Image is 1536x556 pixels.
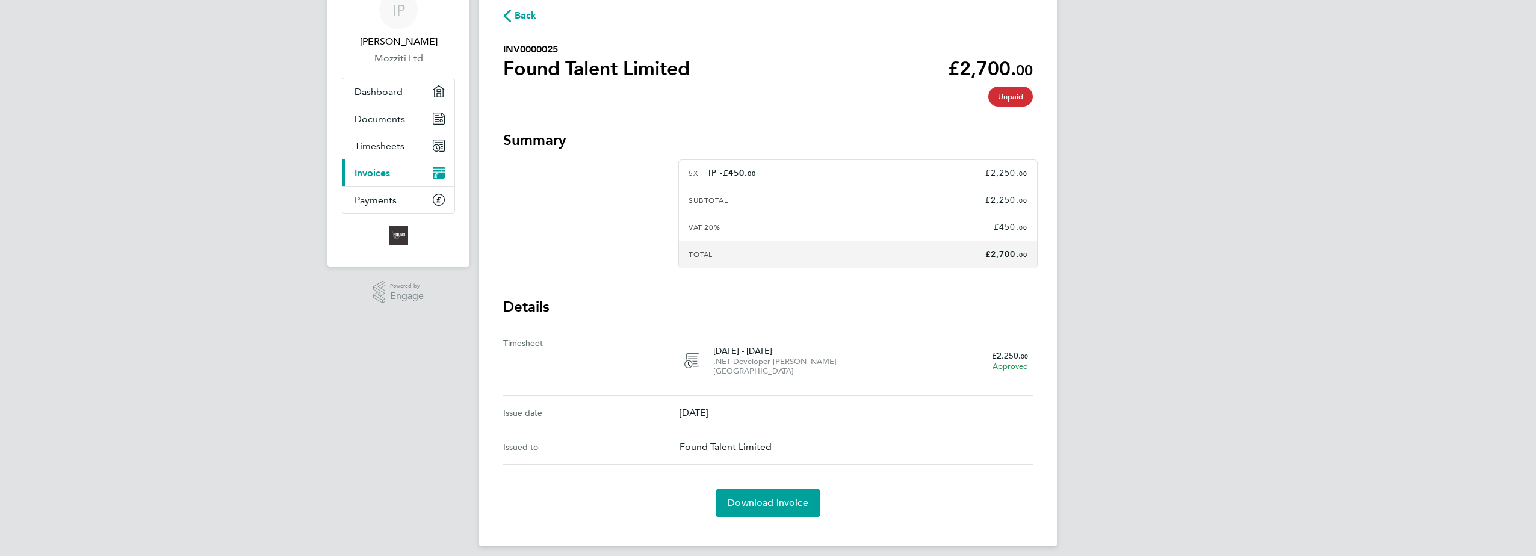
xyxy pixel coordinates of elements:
[985,168,1027,178] app-decimal: £2,250.
[342,226,455,245] a: Go to home page
[1019,170,1027,178] span: 00
[1021,351,1028,360] span: 00
[680,406,1033,420] p: [DATE]
[920,362,1028,371] div: Approved
[985,195,1027,205] app-decimal: £2,250.
[503,336,680,386] div: Timesheet
[1019,224,1027,232] span: 00
[342,187,454,213] a: Payments
[748,170,756,178] span: 00
[392,2,405,18] span: IP
[988,87,1033,107] span: This timesheet is unpaid.
[342,51,455,66] a: Mozziti Ltd
[390,291,424,301] span: Engage
[503,42,690,57] h2: INV0000025
[1019,251,1027,259] span: 00
[342,78,454,105] a: Dashboard
[992,350,1028,361] app-decimal: £2,250.
[389,226,408,245] img: foundtalent-logo-retina.png
[723,168,756,178] app-decimal: £450.
[373,281,424,304] a: Powered byEngage
[355,167,390,179] span: Invoices
[390,281,424,291] span: Powered by
[503,440,680,454] div: Issued to
[684,250,916,259] div: Total
[684,167,916,179] div: 5x
[515,8,537,23] span: Back
[713,357,910,376] div: .NET Developer [PERSON_NAME][GEOGRAPHIC_DATA]
[684,223,916,232] div: VAT 20%
[708,168,757,178] span: IP -
[994,222,1027,232] app-decimal: £450.
[684,196,916,205] div: Subtotal
[670,335,1042,386] a: [DATE] - [DATE].NET Developer [PERSON_NAME][GEOGRAPHIC_DATA]£2,250.00Approved
[503,297,1033,317] h3: Details
[342,34,455,49] span: Ian Preece
[1016,61,1033,79] span: 00
[342,132,454,159] a: Timesheets
[355,140,404,152] span: Timesheets
[716,489,820,517] a: Download invoice
[355,86,403,97] span: Dashboard
[355,113,405,125] span: Documents
[503,8,537,23] button: Back
[342,105,454,132] a: Documents
[713,345,910,376] div: [DATE] - [DATE]
[355,194,397,206] span: Payments
[1019,197,1027,205] span: 00
[342,159,454,186] a: Invoices
[728,497,808,509] span: Download invoice
[503,57,690,81] h1: Found Talent Limited
[985,249,1027,259] app-decimal: £2,700.
[503,131,1033,150] h3: Summary
[503,406,680,420] div: Issue date
[680,440,1033,454] p: Found Talent Limited
[948,57,1033,80] app-decimal: £2,700.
